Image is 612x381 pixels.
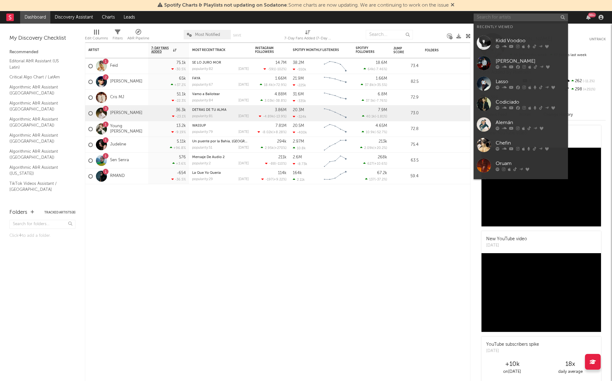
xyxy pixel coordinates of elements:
[192,77,200,80] a: FAYA
[172,99,186,103] div: -22.3 %
[192,124,206,128] a: WASSUP
[379,139,387,144] div: 213k
[9,220,75,229] input: Search for folders...
[261,177,287,181] div: ( )
[265,178,273,181] span: -197
[364,146,373,150] span: 2.09k
[170,146,186,150] div: +96.8 %
[265,146,274,150] span: 2.95k
[393,125,419,133] div: 72.8
[366,115,375,118] span: 40.1k
[171,67,186,71] div: -30.5 %
[172,162,186,166] div: +3.6 %
[238,83,249,87] div: [DATE]
[496,160,565,167] div: Oruam
[192,108,249,112] div: DETRÁS DE TU ALMA
[113,35,123,42] div: Filters
[192,178,213,181] div: popularity: 29
[564,77,606,85] div: 262
[9,132,69,145] a: Algorithmic A&R Assistant ([GEOGRAPHIC_DATA])
[238,146,249,150] div: [DATE]
[496,139,565,147] div: Chefin
[496,98,565,106] div: Codiciado
[85,27,108,45] div: Edit Columns
[179,77,186,81] div: 65k
[293,108,304,112] div: 20.3M
[582,80,595,83] span: -11.2 %
[378,155,387,159] div: 268k
[264,99,273,103] span: 3.03k
[474,155,568,176] a: Oruam
[582,88,595,91] span: +251 %
[293,155,302,159] div: 2.6M
[192,171,249,175] div: La Que Yo Quería
[176,108,186,112] div: 36.3k
[97,11,119,24] a: Charts
[321,74,349,90] svg: Chart title
[474,14,568,21] input: Search for artists
[119,11,139,24] a: Leads
[263,115,274,118] span: -4.89k
[192,124,249,128] div: WASSUP
[477,23,565,31] div: Recently Viewed
[293,178,305,182] div: 2.11k
[293,162,307,166] div: -8.73k
[275,108,287,112] div: 3.86M
[192,162,211,165] div: popularity: 2
[192,67,213,71] div: popularity: 82
[192,77,249,80] div: FAYA
[364,67,387,71] div: ( )
[273,131,286,134] span: +8.28 %
[192,83,213,87] div: popularity: 67
[275,61,287,65] div: 14.7M
[164,3,449,8] span: : Some charts are now updating. We are continuing to work on the issue
[50,11,97,24] a: Discovery Assistant
[293,83,306,87] div: -225k
[451,3,454,8] span: Dismiss
[363,162,387,166] div: ( )
[176,61,186,65] div: 75.1k
[365,177,387,181] div: ( )
[277,139,287,144] div: 294k
[376,77,387,81] div: 1.66M
[110,142,126,147] a: Judeline
[276,68,286,71] span: -102 %
[362,99,387,103] div: ( )
[321,58,349,74] svg: Chart title
[378,108,387,112] div: 7.9M
[192,140,267,143] a: Un puente por la Bahía, [GEOGRAPHIC_DATA]
[366,30,413,39] input: Search...
[9,48,75,56] div: Recommended
[259,114,287,118] div: ( )
[496,78,565,85] div: Lasso
[293,124,304,128] div: 20.5M
[9,35,75,42] div: My Discovery Checklist
[293,48,340,52] div: Spotify Monthly Listeners
[192,93,220,96] a: Vamo a Bailotear
[293,92,304,96] div: 31.6M
[192,99,213,102] div: popularity: 84
[192,171,221,175] a: La Que Yo Quería
[177,139,186,144] div: 5.11k
[179,155,186,159] div: 576
[275,146,286,150] span: +270 %
[192,61,221,65] a: SE LO JURO MOR
[171,83,186,87] div: +37.2 %
[9,116,69,129] a: Algorithmic A&R Assistant ([GEOGRAPHIC_DATA])
[9,148,69,161] a: Algorithmic A&R Assistant ([GEOGRAPHIC_DATA])
[9,164,69,177] a: Algorithmic A&R Assistant ([US_STATE])
[127,35,149,42] div: A&R Pipeline
[269,162,275,166] span: -88
[376,124,387,128] div: 4.65M
[321,168,349,184] svg: Chart title
[293,67,306,71] div: -550k
[474,176,568,196] a: Oruam
[321,105,349,121] svg: Chart title
[564,85,606,94] div: 298
[172,114,186,118] div: -23.1 %
[260,83,287,87] div: ( )
[275,92,287,96] div: 4.88M
[261,146,287,150] div: ( )
[110,158,129,163] a: Sen Senra
[177,92,186,96] div: 51.1k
